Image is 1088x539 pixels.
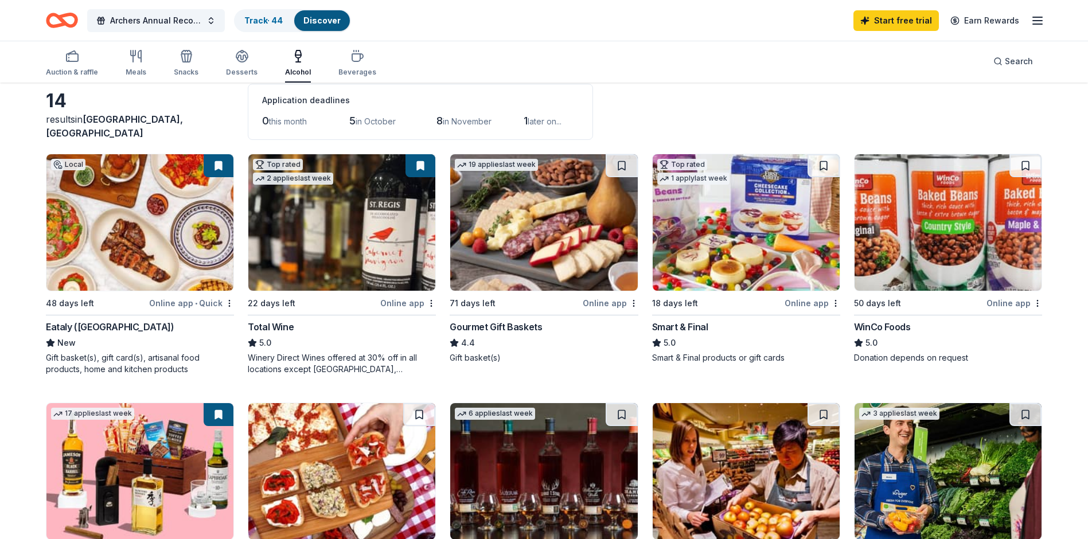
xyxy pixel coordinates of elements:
[455,159,538,171] div: 19 applies last week
[338,45,376,83] button: Beverages
[259,336,271,350] span: 5.0
[943,10,1026,31] a: Earn Rewards
[269,116,307,126] span: this month
[126,68,146,77] div: Meals
[262,115,269,127] span: 0
[855,154,1042,291] img: Image for WinCo Foods
[652,320,708,334] div: Smart & Final
[450,154,638,364] a: Image for Gourmet Gift Baskets19 applieslast week71 days leftOnline appGourmet Gift Baskets4.4Gif...
[528,116,561,126] span: later on...
[46,89,234,112] div: 14
[349,115,356,127] span: 5
[174,68,198,77] div: Snacks
[854,352,1042,364] div: Donation depends on request
[46,112,234,140] div: results
[110,14,202,28] span: Archers Annual Recognition Dinner
[248,320,294,334] div: Total Wine
[583,296,638,310] div: Online app
[785,296,840,310] div: Online app
[436,115,443,127] span: 8
[253,159,303,170] div: Top rated
[46,7,78,34] a: Home
[450,154,637,291] img: Image for Gourmet Gift Baskets
[854,320,911,334] div: WinCo Foods
[443,116,492,126] span: in November
[226,45,258,83] button: Desserts
[248,154,435,291] img: Image for Total Wine
[380,296,436,310] div: Online app
[450,320,542,334] div: Gourmet Gift Baskets
[46,68,98,77] div: Auction & raffle
[51,159,85,170] div: Local
[46,320,174,334] div: Eataly ([GEOGRAPHIC_DATA])
[46,154,233,291] img: Image for Eataly (Las Vegas)
[1005,54,1033,68] span: Search
[986,296,1042,310] div: Online app
[657,159,707,170] div: Top rated
[46,45,98,83] button: Auction & raffle
[859,408,939,420] div: 3 applies last week
[126,45,146,83] button: Meals
[46,352,234,375] div: Gift basket(s), gift card(s), artisanal food products, home and kitchen products
[853,10,939,31] a: Start free trial
[226,68,258,77] div: Desserts
[51,408,134,420] div: 17 applies last week
[652,352,840,364] div: Smart & Final products or gift cards
[253,173,333,185] div: 2 applies last week
[149,296,234,310] div: Online app Quick
[657,173,730,185] div: 1 apply last week
[285,45,311,83] button: Alcohol
[244,15,283,25] a: Track· 44
[46,296,94,310] div: 48 days left
[46,154,234,375] a: Image for Eataly (Las Vegas)Local48 days leftOnline app•QuickEataly ([GEOGRAPHIC_DATA])NewGift ba...
[195,299,197,308] span: •
[984,50,1042,73] button: Search
[248,154,436,375] a: Image for Total WineTop rated2 applieslast week22 days leftOnline appTotal Wine5.0Winery Direct W...
[461,336,475,350] span: 4.4
[652,296,698,310] div: 18 days left
[450,352,638,364] div: Gift basket(s)
[234,9,351,32] button: Track· 44Discover
[450,296,496,310] div: 71 days left
[46,114,183,139] span: in
[653,154,840,291] img: Image for Smart & Final
[46,114,183,139] span: [GEOGRAPHIC_DATA], [GEOGRAPHIC_DATA]
[865,336,878,350] span: 5.0
[285,68,311,77] div: Alcohol
[87,9,225,32] button: Archers Annual Recognition Dinner
[303,15,341,25] a: Discover
[854,154,1042,364] a: Image for WinCo Foods50 days leftOnline appWinCo Foods5.0Donation depends on request
[524,115,528,127] span: 1
[248,296,295,310] div: 22 days left
[174,45,198,83] button: Snacks
[57,336,76,350] span: New
[854,296,901,310] div: 50 days left
[356,116,396,126] span: in October
[455,408,535,420] div: 6 applies last week
[652,154,840,364] a: Image for Smart & FinalTop rated1 applylast week18 days leftOnline appSmart & Final5.0Smart & Fin...
[248,352,436,375] div: Winery Direct Wines offered at 30% off in all locations except [GEOGRAPHIC_DATA], [GEOGRAPHIC_DAT...
[338,68,376,77] div: Beverages
[664,336,676,350] span: 5.0
[262,93,579,107] div: Application deadlines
